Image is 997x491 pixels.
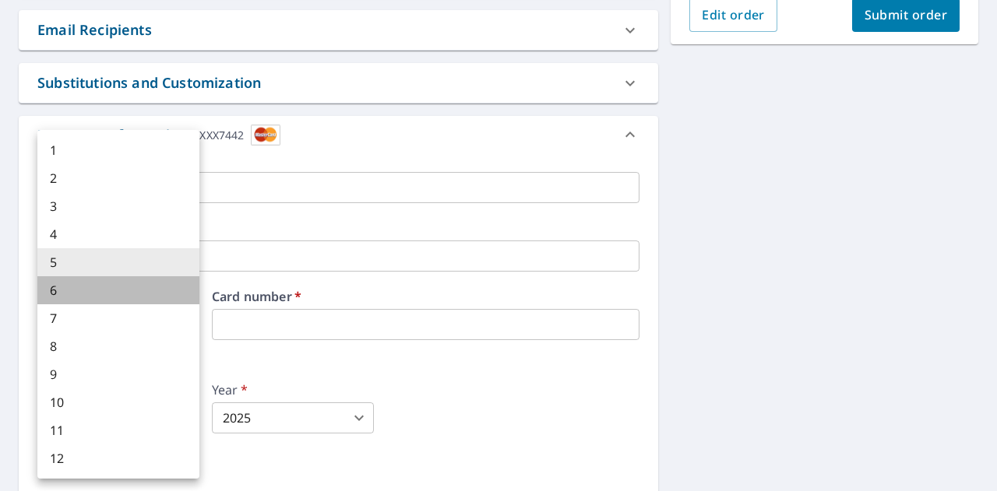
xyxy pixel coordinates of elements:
li: 1 [37,136,199,164]
li: 3 [37,192,199,220]
li: 4 [37,220,199,248]
li: 12 [37,444,199,472]
li: 5 [37,248,199,276]
li: 9 [37,360,199,388]
li: 2 [37,164,199,192]
li: 7 [37,304,199,332]
li: 6 [37,276,199,304]
li: 8 [37,332,199,360]
li: 11 [37,416,199,444]
li: 10 [37,388,199,416]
